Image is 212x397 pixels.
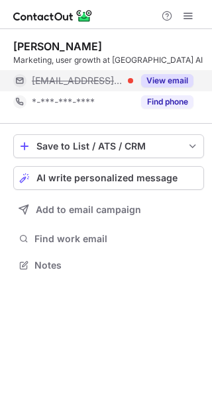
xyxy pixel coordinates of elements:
button: Find work email [13,230,204,248]
div: [PERSON_NAME] [13,40,102,53]
button: Notes [13,256,204,275]
div: Marketing, user growth at [GEOGRAPHIC_DATA] AI [13,54,204,66]
img: ContactOut v5.3.10 [13,8,93,24]
span: Find work email [34,233,199,245]
button: save-profile-one-click [13,134,204,158]
button: AI write personalized message [13,166,204,190]
button: Add to email campaign [13,198,204,222]
span: [EMAIL_ADDRESS][URL] [32,75,123,87]
button: Reveal Button [141,74,193,87]
button: Reveal Button [141,95,193,109]
span: Add to email campaign [36,204,141,215]
span: AI write personalized message [36,173,178,183]
span: Notes [34,259,199,271]
div: Save to List / ATS / CRM [36,141,181,152]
